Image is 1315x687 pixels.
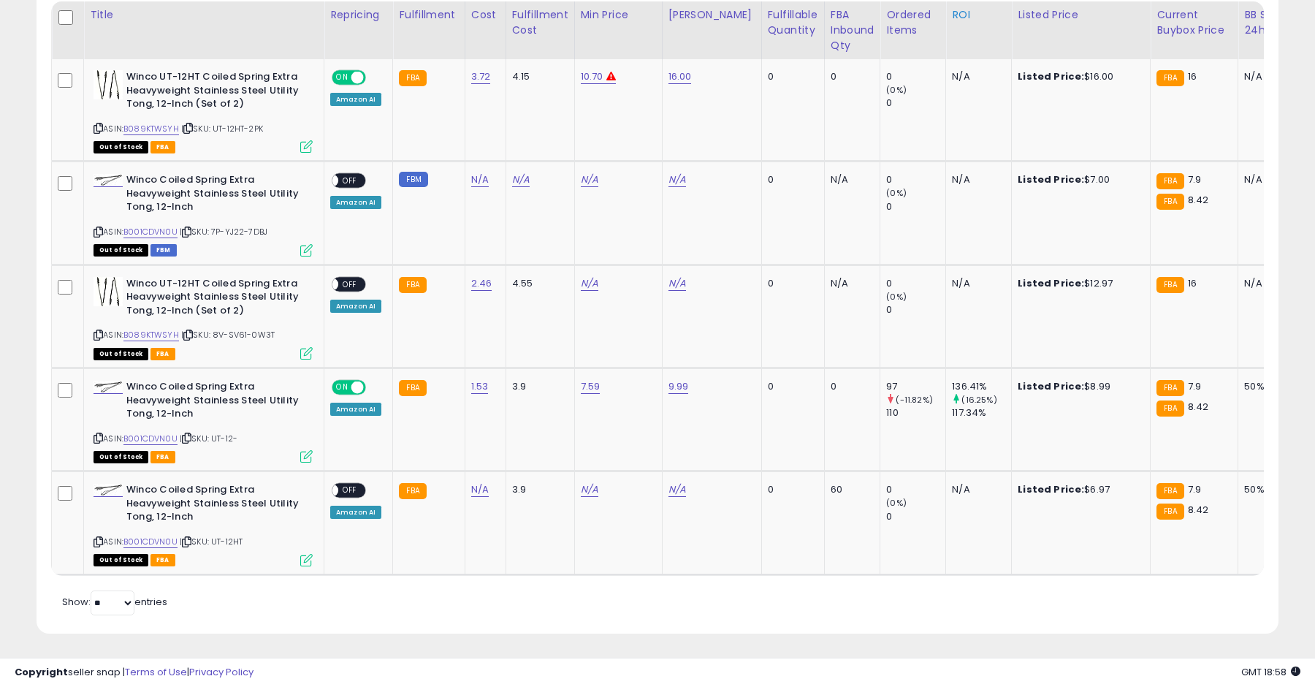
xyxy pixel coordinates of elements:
div: ASIN: [94,380,313,461]
b: Listed Price: [1018,69,1084,83]
div: 4.15 [512,70,563,83]
span: ON [333,382,351,394]
div: N/A [1244,173,1292,186]
small: FBA [1156,380,1183,396]
span: OFF [364,72,387,84]
div: BB Share 24h. [1244,7,1297,38]
div: Fulfillment Cost [512,7,568,38]
div: Amazon AI [330,93,381,106]
strong: Copyright [15,665,68,679]
img: 41TjC-5C1CL._SL40_.jpg [94,277,123,306]
a: 7.59 [581,379,601,394]
small: FBA [399,380,426,396]
div: N/A [952,483,1000,496]
div: $16.00 [1018,70,1139,83]
small: (0%) [886,187,907,199]
a: 9.99 [668,379,689,394]
span: | SKU: UT-12- [180,433,237,444]
div: 97 [886,380,945,393]
a: 1.53 [471,379,489,394]
span: | SKU: 7P-YJ22-7DBJ [180,226,267,238]
div: ASIN: [94,277,313,358]
small: FBA [1156,194,1183,210]
div: 0 [768,380,813,393]
div: Fulfillable Quantity [768,7,818,38]
div: Repricing [330,7,386,23]
span: FBA [150,141,175,153]
div: 0 [768,70,813,83]
a: N/A [581,172,598,187]
div: 136.41% [952,380,1011,393]
span: Show: entries [62,595,167,609]
div: ASIN: [94,173,313,254]
div: 0 [886,510,945,523]
b: Winco UT-12HT Coiled Spring Extra Heavyweight Stainless Steel Utility Tong, 12-Inch (Set of 2) [126,277,304,322]
div: 0 [886,96,945,110]
span: All listings that are currently out of stock and unavailable for purchase on Amazon [94,141,148,153]
div: N/A [831,277,869,290]
div: seller snap | | [15,666,254,680]
a: N/A [471,172,489,187]
div: Amazon AI [330,506,381,519]
div: N/A [1244,277,1292,290]
small: FBA [399,70,426,86]
a: Terms of Use [125,665,187,679]
div: Amazon AI [330,300,381,313]
small: FBA [1156,173,1183,189]
a: N/A [512,172,530,187]
span: 8.42 [1188,193,1209,207]
a: B001CDVN0U [123,433,178,445]
span: All listings that are currently out of stock and unavailable for purchase on Amazon [94,244,148,257]
span: All listings that are currently out of stock and unavailable for purchase on Amazon [94,554,148,566]
small: (-11.82%) [896,394,932,406]
span: All listings that are currently out of stock and unavailable for purchase on Amazon [94,451,148,463]
div: 0 [768,277,813,290]
small: FBA [1156,70,1183,86]
a: N/A [581,276,598,291]
a: N/A [471,482,489,497]
b: Listed Price: [1018,379,1084,393]
div: 0 [831,380,869,393]
a: 2.46 [471,276,492,291]
b: Listed Price: [1018,482,1084,496]
a: N/A [668,276,686,291]
a: Privacy Policy [189,665,254,679]
div: N/A [1244,70,1292,83]
div: Amazon AI [330,403,381,416]
div: N/A [952,173,1000,186]
img: 21nwI7MRJKL._SL40_.jpg [94,174,123,186]
div: Ordered Items [886,7,939,38]
b: Winco Coiled Spring Extra Heavyweight Stainless Steel Utility Tong, 12-Inch [126,173,304,218]
small: FBA [1156,483,1183,499]
small: FBA [399,483,426,499]
span: 16 [1188,69,1197,83]
div: $12.97 [1018,277,1139,290]
div: $6.97 [1018,483,1139,496]
div: N/A [831,173,869,186]
div: 4.55 [512,277,563,290]
small: (0%) [886,291,907,303]
small: FBM [399,172,427,187]
span: All listings that are currently out of stock and unavailable for purchase on Amazon [94,348,148,360]
span: OFF [338,175,362,187]
small: FBA [1156,401,1183,417]
div: 0 [886,303,945,316]
div: 117.34% [952,406,1011,420]
div: 0 [831,70,869,83]
div: Fulfillment [399,7,458,23]
small: (0%) [886,84,907,96]
div: 3.9 [512,483,563,496]
div: Title [90,7,318,23]
span: | SKU: UT-12HT-2PK [181,123,263,134]
a: N/A [668,482,686,497]
div: Amazon AI [330,196,381,209]
div: 0 [768,173,813,186]
span: FBA [150,451,175,463]
div: ASIN: [94,483,313,564]
span: FBA [150,348,175,360]
small: (16.25%) [961,394,996,406]
a: B089KTWSYH [123,329,179,341]
div: Listed Price [1018,7,1144,23]
div: 3.9 [512,380,563,393]
div: 0 [886,173,945,186]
